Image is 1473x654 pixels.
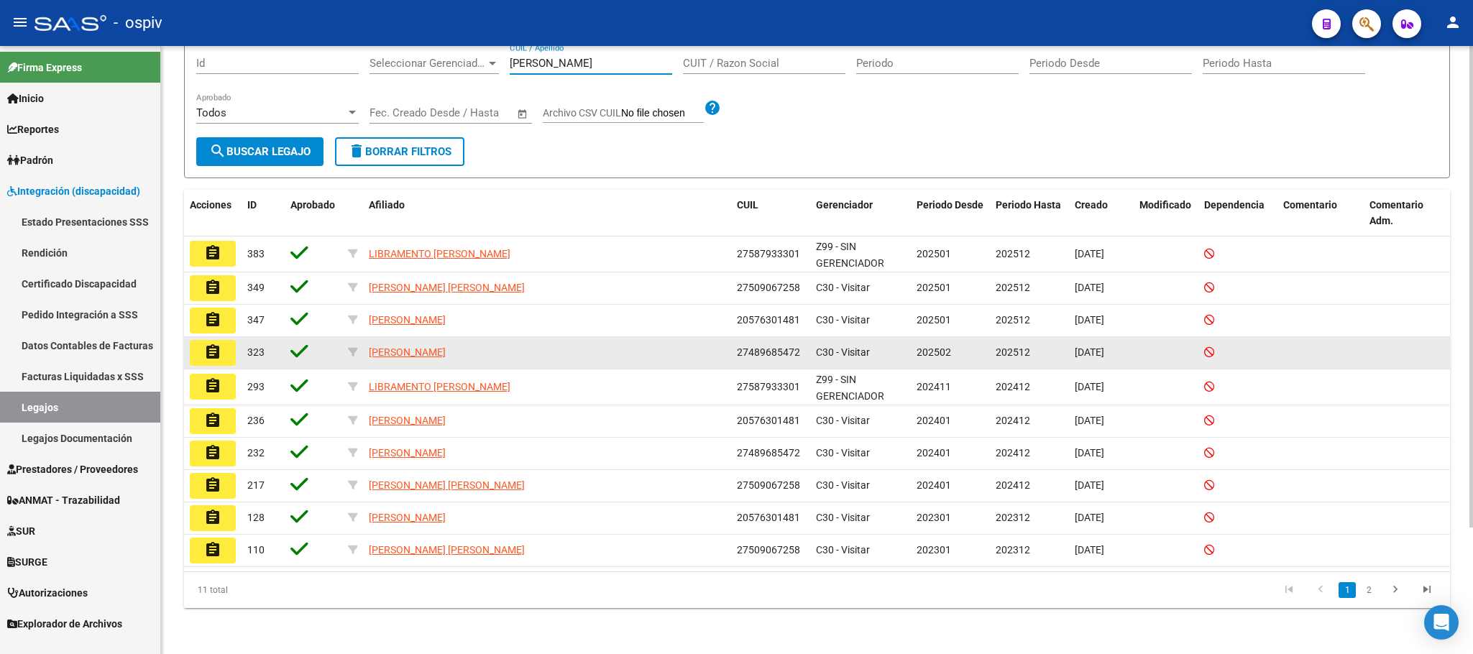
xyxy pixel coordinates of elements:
span: [DATE] [1075,248,1104,259]
span: 217 [247,479,265,491]
mat-icon: assignment [204,541,221,558]
span: 202401 [917,479,951,491]
span: 27489685472 [737,346,800,358]
span: 202401 [917,415,951,426]
mat-icon: assignment [204,412,221,429]
span: C30 - Visitar [816,544,870,556]
span: [DATE] [1075,512,1104,523]
span: - ospiv [114,7,162,39]
span: C30 - Visitar [816,346,870,358]
input: Fecha inicio [370,106,428,119]
span: 202512 [996,346,1030,358]
span: Inicio [7,91,44,106]
span: [PERSON_NAME] [PERSON_NAME] [369,479,525,491]
li: page 2 [1358,578,1380,602]
span: 128 [247,512,265,523]
span: SUR [7,523,35,539]
a: go to previous page [1307,582,1334,598]
span: [PERSON_NAME] [369,346,446,358]
span: Archivo CSV CUIL [543,107,621,119]
span: 236 [247,415,265,426]
span: 20576301481 [737,415,800,426]
span: 202312 [996,512,1030,523]
mat-icon: search [209,142,226,160]
span: [PERSON_NAME] [PERSON_NAME] [369,282,525,293]
span: [PERSON_NAME] [369,314,446,326]
span: Periodo Desde [917,199,983,211]
span: Padrón [7,152,53,168]
span: ID [247,199,257,211]
span: 347 [247,314,265,326]
span: Comentario [1283,199,1337,211]
span: [DATE] [1075,447,1104,459]
datatable-header-cell: Periodo Desde [911,190,990,237]
datatable-header-cell: Creado [1069,190,1134,237]
span: C30 - Visitar [816,512,870,523]
span: Comentario Adm. [1369,199,1423,227]
span: 27509067258 [737,479,800,491]
input: Archivo CSV CUIL [621,107,704,120]
span: Z99 - SIN GERENCIADOR [816,374,884,402]
span: Dependencia [1204,199,1265,211]
span: C30 - Visitar [816,314,870,326]
span: 202412 [996,415,1030,426]
mat-icon: help [704,99,721,116]
span: 202512 [996,248,1030,259]
span: 110 [247,544,265,556]
mat-icon: assignment [204,244,221,262]
span: Afiliado [369,199,405,211]
span: ANMAT - Trazabilidad [7,492,120,508]
datatable-header-cell: Dependencia [1198,190,1277,237]
span: SURGE [7,554,47,570]
span: 27489685472 [737,447,800,459]
span: Integración (discapacidad) [7,183,140,199]
datatable-header-cell: CUIL [731,190,810,237]
mat-icon: assignment [204,476,221,494]
span: [PERSON_NAME] [369,512,446,523]
span: Modificado [1139,199,1191,211]
span: [PERSON_NAME] [369,415,446,426]
input: Fecha fin [441,106,510,119]
a: 1 [1339,582,1356,598]
span: C30 - Visitar [816,479,870,491]
mat-icon: assignment [204,377,221,395]
mat-icon: assignment [204,509,221,526]
mat-icon: menu [12,14,29,31]
span: Creado [1075,199,1108,211]
a: go to next page [1382,582,1409,598]
span: 202501 [917,248,951,259]
span: 202501 [917,314,951,326]
span: Acciones [190,199,231,211]
mat-icon: delete [348,142,365,160]
datatable-header-cell: Aprobado [285,190,342,237]
span: Prestadores / Proveedores [7,461,138,477]
span: 202312 [996,544,1030,556]
button: Borrar Filtros [335,137,464,166]
span: 202412 [996,447,1030,459]
span: 202512 [996,282,1030,293]
span: [DATE] [1075,282,1104,293]
datatable-header-cell: Periodo Hasta [990,190,1069,237]
span: Aprobado [290,199,335,211]
span: 27509067258 [737,282,800,293]
span: 20576301481 [737,512,800,523]
span: Reportes [7,121,59,137]
span: 202501 [917,282,951,293]
span: Periodo Hasta [996,199,1061,211]
button: Open calendar [515,106,531,122]
datatable-header-cell: Gerenciador [810,190,911,237]
span: Autorizaciones [7,585,88,601]
datatable-header-cell: Comentario Adm. [1364,190,1450,237]
span: Todos [196,106,226,119]
span: 323 [247,346,265,358]
a: 2 [1360,582,1377,598]
span: 232 [247,447,265,459]
span: 293 [247,381,265,392]
span: C30 - Visitar [816,447,870,459]
div: 11 total [184,572,435,608]
span: 202412 [996,479,1030,491]
span: Seleccionar Gerenciador [370,57,486,70]
span: [PERSON_NAME] [PERSON_NAME] [369,544,525,556]
span: Explorador de Archivos [7,616,122,632]
span: 383 [247,248,265,259]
